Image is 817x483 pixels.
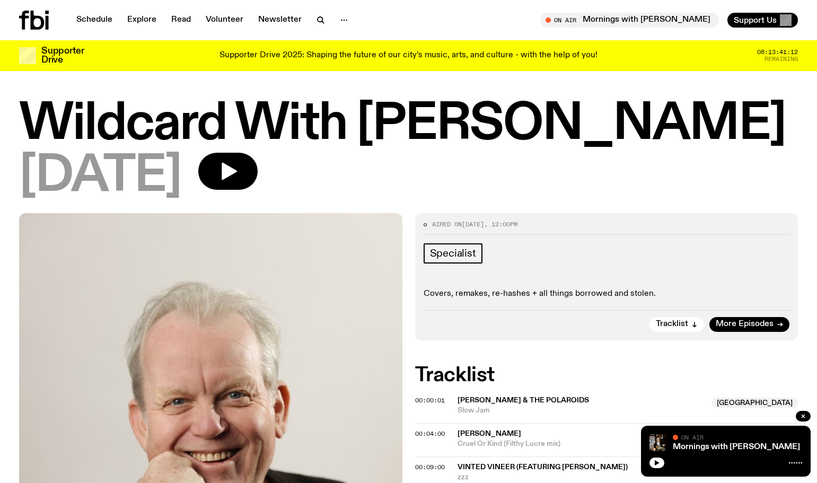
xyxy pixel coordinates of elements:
h2: Tracklist [415,366,798,385]
img: Sam blankly stares at the camera, brightly lit by a camera flash wearing a hat collared shirt and... [649,434,666,451]
button: Support Us [727,13,798,28]
button: Tracklist [649,317,704,332]
button: 00:09:00 [415,464,445,470]
p: Covers, remakes, re-hashes + all things borrowed and stolen. [424,289,790,299]
span: zzz [458,472,706,482]
a: Specialist [424,243,482,264]
a: Newsletter [252,13,308,28]
span: 00:09:00 [415,463,445,471]
a: Read [165,13,197,28]
span: Slow Jam [458,406,706,416]
a: Explore [121,13,163,28]
span: Cruel Or Kind (Filthy Lucre mix) [458,439,706,449]
h1: Wildcard With [PERSON_NAME] [19,101,798,148]
button: 00:04:00 [415,431,445,437]
span: [PERSON_NAME] & The Polaroids [458,397,589,404]
a: Mornings with [PERSON_NAME] [673,443,800,451]
span: [DATE] [19,153,181,200]
span: [DATE] [462,220,484,229]
span: [GEOGRAPHIC_DATA] [711,398,798,408]
span: More Episodes [716,320,774,328]
span: Specialist [430,248,476,259]
a: Volunteer [199,13,250,28]
a: More Episodes [709,317,789,332]
p: Supporter Drive 2025: Shaping the future of our city’s music, arts, and culture - with the help o... [219,51,598,60]
h3: Supporter Drive [41,47,84,65]
span: On Air [681,434,704,441]
span: 00:04:00 [415,429,445,438]
span: , 12:00pm [484,220,517,229]
span: Aired on [432,220,462,229]
span: Support Us [734,15,777,25]
span: Tracklist [656,320,688,328]
span: 08:13:41:12 [757,49,798,55]
span: [PERSON_NAME] [458,430,521,437]
button: 00:00:01 [415,398,445,403]
button: On AirMornings with [PERSON_NAME] [540,13,719,28]
span: 00:00:01 [415,396,445,405]
a: Schedule [70,13,119,28]
span: Vinted Vineer (featuring [PERSON_NAME]) [458,463,628,471]
span: Remaining [765,56,798,62]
